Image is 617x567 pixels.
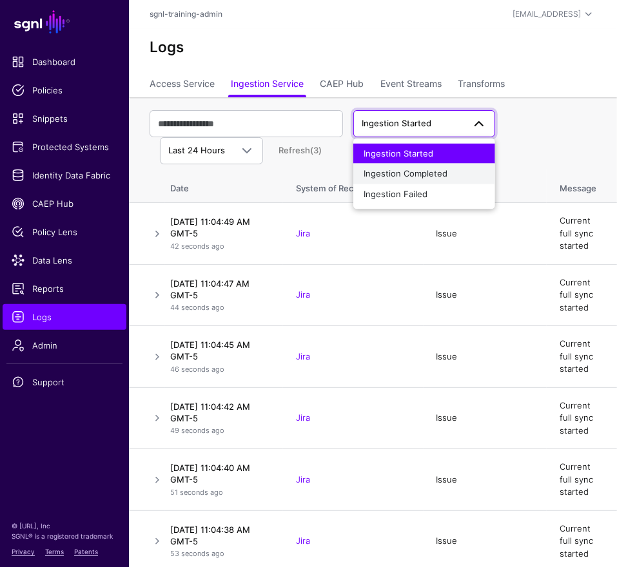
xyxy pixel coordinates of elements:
[170,487,270,498] p: 51 seconds ago
[547,326,617,388] td: Current full sync started
[296,228,310,238] a: Jira
[170,548,270,559] p: 53 seconds ago
[12,282,117,295] span: Reports
[170,216,270,239] h4: [DATE] 11:04:49 AM GMT-5
[547,169,617,203] th: Message
[296,474,310,485] a: Jira
[170,524,270,547] h4: [DATE] 11:04:38 AM GMT-5
[364,168,447,178] span: Ingestion Completed
[170,462,270,485] h4: [DATE] 11:04:40 AM GMT-5
[12,84,117,97] span: Policies
[3,49,126,75] a: Dashboard
[3,134,126,160] a: Protected Systems
[424,326,547,388] td: Issue
[150,38,596,55] h2: Logs
[12,226,117,238] span: Policy Lens
[12,140,117,153] span: Protected Systems
[74,548,98,555] a: Patents
[3,247,126,273] a: Data Lens
[353,184,495,204] button: Ingestion Failed
[296,412,310,423] a: Jira
[279,145,322,155] a: Refresh (3)
[8,8,121,36] a: SGNL
[170,339,270,362] h4: [DATE] 11:04:45 AM GMT-5
[3,162,126,188] a: Identity Data Fabric
[168,145,225,155] span: Last 24 Hours
[3,276,126,302] a: Reports
[170,364,270,375] p: 46 seconds ago
[362,118,431,128] span: Ingestion Started
[150,73,215,97] a: Access Service
[296,351,310,361] a: Jira
[547,203,617,265] td: Current full sync started
[3,77,126,103] a: Policies
[3,106,126,131] a: Snippets
[12,311,117,323] span: Logs
[170,401,270,424] h4: [DATE] 11:04:42 AM GMT-5
[3,191,126,216] a: CAEP Hub
[547,387,617,449] td: Current full sync started
[12,55,117,68] span: Dashboard
[380,73,442,97] a: Event Streams
[547,449,617,511] td: Current full sync started
[424,264,547,326] td: Issue
[12,339,117,352] span: Admin
[3,332,126,358] a: Admin
[150,9,222,19] a: sgnl-training-admin
[12,531,117,541] p: SGNL® is a registered trademark
[353,143,495,164] button: Ingestion Started
[364,148,433,158] span: Ingestion Started
[170,425,270,436] p: 49 seconds ago
[296,535,310,546] a: Jira
[283,169,424,203] th: System of Record Name
[364,188,427,198] span: Ingestion Failed
[165,169,283,203] th: Date
[12,197,117,210] span: CAEP Hub
[45,548,64,555] a: Terms
[296,289,310,300] a: Jira
[353,164,495,184] button: Ingestion Completed
[3,219,126,245] a: Policy Lens
[458,73,505,97] a: Transforms
[231,73,304,97] a: Ingestion Service
[547,264,617,326] td: Current full sync started
[12,548,35,555] a: Privacy
[513,8,581,20] div: [EMAIL_ADDRESS]
[320,73,364,97] a: CAEP Hub
[170,278,270,301] h4: [DATE] 11:04:47 AM GMT-5
[424,449,547,511] td: Issue
[424,203,547,265] td: Issue
[170,241,270,252] p: 42 seconds ago
[170,302,270,313] p: 44 seconds ago
[3,304,126,330] a: Logs
[12,169,117,182] span: Identity Data Fabric
[12,112,117,125] span: Snippets
[12,376,117,389] span: Support
[12,521,117,531] p: © [URL], Inc
[12,254,117,267] span: Data Lens
[424,387,547,449] td: Issue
